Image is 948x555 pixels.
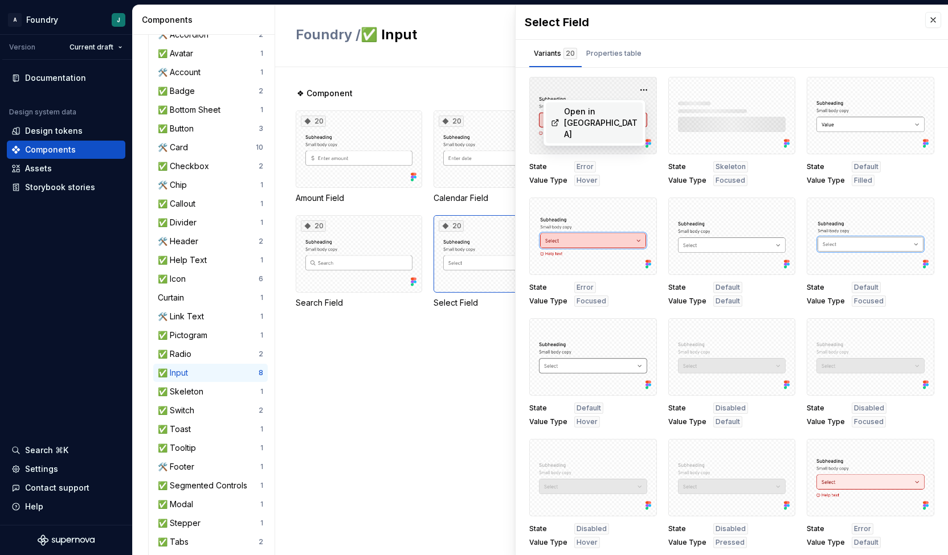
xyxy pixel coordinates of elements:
[529,538,567,547] span: Value Type
[7,141,125,159] a: Components
[807,538,845,547] span: Value Type
[7,479,125,497] button: Contact support
[260,180,263,190] div: 1
[158,48,198,59] div: ✅ Avatar
[158,405,199,416] div: ✅ Switch
[296,110,422,204] div: 20Amount Field
[807,417,845,426] span: Value Type
[153,289,268,307] a: Curtain1
[158,198,200,209] div: ✅ Callout
[7,498,125,516] button: Help
[158,161,214,172] div: ✅ Checkbox
[259,237,263,246] div: 2
[807,176,845,185] span: Value Type
[716,283,740,292] span: Default
[158,461,199,472] div: 🛠️ Footer
[434,110,560,204] div: 20Calendar Field
[38,535,95,546] svg: Supernova Logo
[260,443,263,453] div: 1
[153,232,268,250] a: 🛠️ Header2
[529,417,567,426] span: Value Type
[529,524,567,533] span: State
[854,538,878,547] span: Default
[546,102,643,143] a: Open in [GEOGRAPHIC_DATA]
[153,251,268,269] a: ✅ Help Text1
[259,87,263,96] div: 2
[716,538,745,547] span: Pressed
[434,297,560,309] div: Select Field
[854,524,871,533] span: Error
[158,480,252,491] div: ✅ Segmented Controls
[296,297,422,309] div: Search Field
[158,217,201,228] div: ✅ Divider
[153,101,268,119] a: ✅ Bottom Sheet1
[153,26,268,44] a: 🛠️ Accordion2
[716,162,746,171] span: Skeleton
[668,283,706,292] span: State
[260,500,263,509] div: 1
[577,404,601,413] span: Default
[854,417,884,426] span: Focused
[260,481,263,490] div: 1
[854,283,878,292] span: Default
[158,67,205,78] div: 🛠️ Account
[153,195,268,213] a: ✅ Callout1
[25,182,95,193] div: Storybook stories
[716,176,745,185] span: Focused
[158,348,196,360] div: ✅ Radio
[158,424,195,435] div: ✅ Toast
[9,108,76,117] div: Design system data
[153,383,268,401] a: ✅ Skeleton1
[153,138,268,157] a: 🛠️ Card10
[153,345,268,363] a: ✅ Radio2
[158,330,212,341] div: ✅ Pictogram
[296,192,422,204] div: Amount Field
[716,297,740,306] span: Default
[64,39,128,55] button: Current draft
[153,82,268,100] a: ✅ Badge2
[158,142,193,153] div: 🛠️ Card
[807,283,845,292] span: State
[7,69,125,87] a: Documentation
[25,501,43,512] div: Help
[297,88,353,99] span: ❖ Component
[577,538,598,547] span: Hover
[153,401,268,420] a: ✅ Switch2
[153,495,268,513] a: ✅ Modal1
[153,120,268,138] a: ✅ Button3
[153,476,268,495] a: ✅ Segmented Controls1
[259,368,263,377] div: 8
[529,162,567,171] span: State
[153,157,268,175] a: ✅ Checkbox2
[260,68,263,77] div: 1
[577,417,598,426] span: Hover
[564,106,638,140] div: Open in [GEOGRAPHIC_DATA]
[158,386,208,397] div: ✅ Skeleton
[153,44,268,63] a: ✅ Avatar1
[854,176,872,185] span: Filled
[434,192,560,204] div: Calendar Field
[2,7,130,32] button: AFoundryJ
[158,29,213,40] div: 🛠️ Accordion
[716,404,746,413] span: Disabled
[7,441,125,459] button: Search ⌘K
[158,273,190,285] div: ✅ Icon
[25,163,52,174] div: Assets
[563,48,577,59] div: 20
[259,162,263,171] div: 2
[25,482,89,494] div: Contact support
[153,364,268,382] a: ✅ Input8
[668,176,706,185] span: Value Type
[7,178,125,196] a: Storybook stories
[158,517,205,529] div: ✅ Stepper
[25,463,58,475] div: Settings
[260,256,263,265] div: 1
[439,220,464,232] div: 20
[259,537,263,546] div: 2
[256,143,263,152] div: 10
[854,297,884,306] span: Focused
[544,100,645,146] div: Suggestions
[259,30,263,39] div: 2
[158,104,225,116] div: ✅ Bottom Sheet
[716,417,740,426] span: Default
